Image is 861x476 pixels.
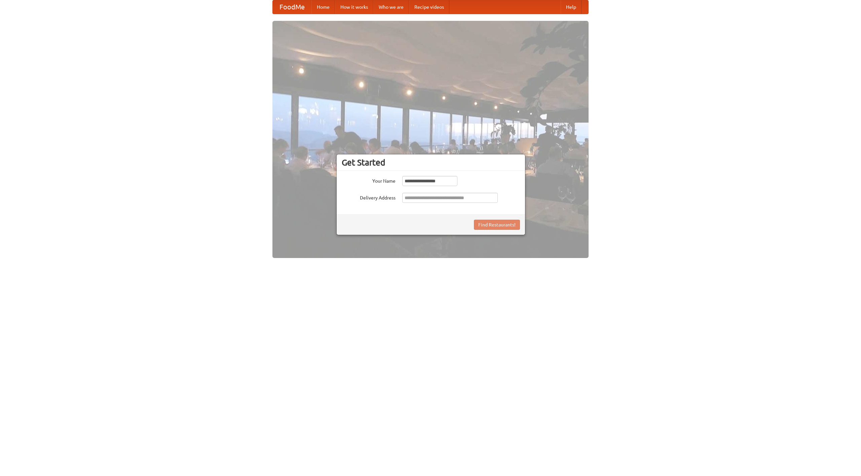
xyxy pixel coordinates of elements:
label: Your Name [342,176,396,184]
a: FoodMe [273,0,311,14]
button: Find Restaurants! [474,220,520,230]
a: Help [561,0,582,14]
label: Delivery Address [342,193,396,201]
h3: Get Started [342,157,520,168]
a: Recipe videos [409,0,449,14]
a: Who we are [373,0,409,14]
a: Home [311,0,335,14]
a: How it works [335,0,373,14]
